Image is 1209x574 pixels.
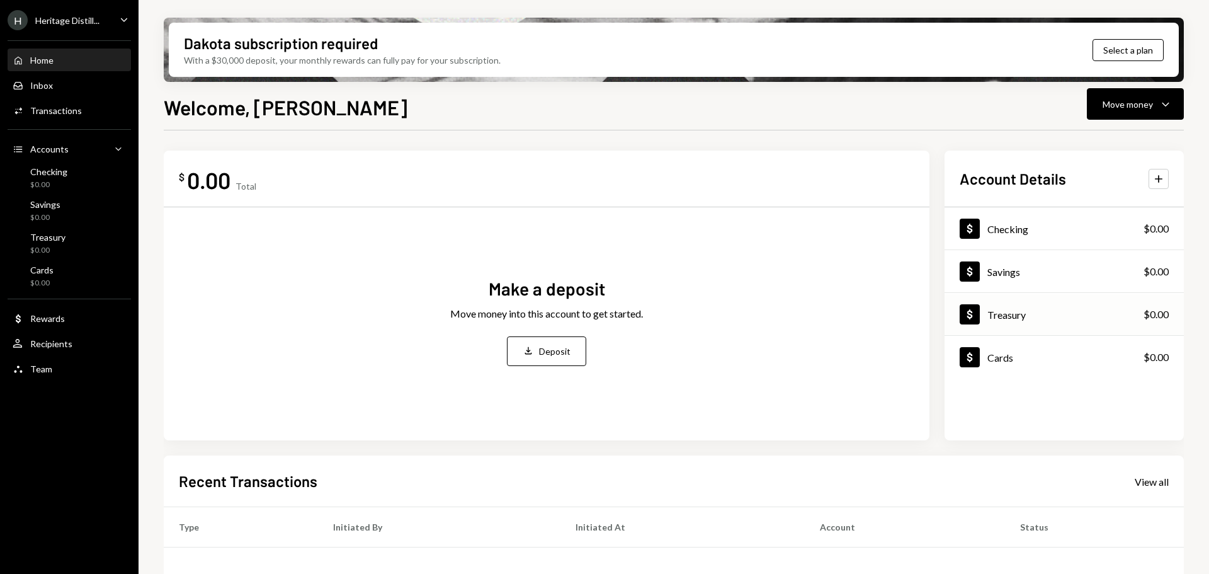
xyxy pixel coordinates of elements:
div: Recipients [30,338,72,349]
a: Cards$0.00 [945,336,1184,378]
div: Make a deposit [489,277,605,301]
div: Rewards [30,313,65,324]
a: Accounts [8,137,131,160]
div: Accounts [30,144,69,154]
th: Initiated By [318,507,560,548]
div: 0.00 [187,166,230,194]
div: Total [236,181,256,192]
div: H [8,10,28,30]
div: Cards [987,352,1013,364]
th: Status [1005,507,1184,548]
button: Deposit [507,336,586,366]
div: Checking [30,166,67,177]
div: $ [179,171,184,183]
a: Checking$0.00 [8,163,131,193]
div: $0.00 [1144,350,1169,365]
a: Savings$0.00 [8,195,131,226]
div: $0.00 [30,180,67,190]
th: Account [805,507,1005,548]
h2: Recent Transactions [179,471,317,491]
a: Cards$0.00 [8,261,131,291]
a: Treasury$0.00 [8,228,131,258]
th: Type [164,507,318,548]
a: Recipients [8,332,131,355]
div: Move money into this account to get started. [450,306,643,321]
a: Team [8,357,131,380]
div: Move money [1103,98,1153,111]
a: Inbox [8,74,131,96]
div: Inbox [30,80,53,91]
a: Transactions [8,99,131,122]
div: Transactions [30,105,82,116]
div: Savings [987,266,1020,278]
div: $0.00 [30,278,54,289]
div: Cards [30,265,54,275]
button: Select a plan [1093,39,1164,61]
div: Deposit [539,345,570,358]
div: View all [1135,476,1169,488]
div: Treasury [987,309,1026,321]
h1: Welcome, [PERSON_NAME] [164,95,407,120]
button: Move money [1087,88,1184,120]
div: $0.00 [30,245,65,256]
div: Home [30,55,54,66]
div: With a $30,000 deposit, your monthly rewards can fully pay for your subscription. [184,54,501,67]
a: Home [8,49,131,71]
div: $0.00 [1144,221,1169,236]
div: Dakota subscription required [184,33,378,54]
div: Heritage Distill... [35,15,99,26]
div: $0.00 [1144,264,1169,279]
a: View all [1135,474,1169,488]
a: Treasury$0.00 [945,293,1184,335]
a: Rewards [8,307,131,330]
div: Team [30,364,52,374]
div: Treasury [30,232,65,243]
div: $0.00 [1144,307,1169,322]
h2: Account Details [960,168,1066,189]
th: Initiated At [560,507,805,548]
div: $0.00 [30,212,60,223]
a: Savings$0.00 [945,250,1184,292]
div: Savings [30,199,60,210]
a: Checking$0.00 [945,207,1184,250]
div: Checking [987,223,1028,235]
